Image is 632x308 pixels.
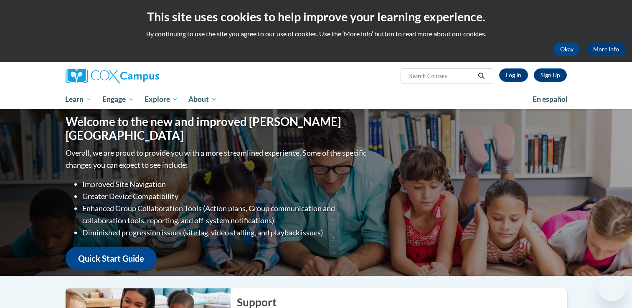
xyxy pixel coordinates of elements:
span: En español [533,95,568,104]
span: Learn [65,94,91,104]
li: Diminished progression issues (site lag, video stalling, and playback issues) [82,227,368,239]
span: Explore [145,94,178,104]
a: En español [527,91,573,108]
a: Explore [139,90,183,109]
img: Cox Campus [66,68,159,83]
a: Learn [60,90,97,109]
a: About [183,90,222,109]
li: Improved Site Navigation [82,178,368,190]
button: Search [475,71,487,81]
span: About [188,94,217,104]
h1: Welcome to the new and improved [PERSON_NAME][GEOGRAPHIC_DATA] [66,115,368,143]
a: Quick Start Guide [66,247,157,270]
div: Main menu [53,90,579,109]
a: Register [534,68,567,82]
h2: This site uses cookies to help improve your learning experience. [6,8,626,25]
a: Log In [499,68,528,82]
span: Engage [102,94,134,104]
button: Okay [553,43,580,56]
iframe: Button to launch messaging window [599,275,625,301]
p: Overall, we are proud to provide you with a more streamlined experience. Some of the specific cha... [66,147,368,171]
a: More Info [586,43,626,56]
input: Search Courses [408,71,475,81]
a: Cox Campus [66,68,224,83]
li: Greater Device Compatibility [82,190,368,202]
li: Enhanced Group Collaboration Tools (Action plans, Group communication and collaboration tools, re... [82,202,368,227]
a: Engage [97,90,139,109]
p: By continuing to use the site you agree to our use of cookies. Use the ‘More info’ button to read... [6,29,626,38]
